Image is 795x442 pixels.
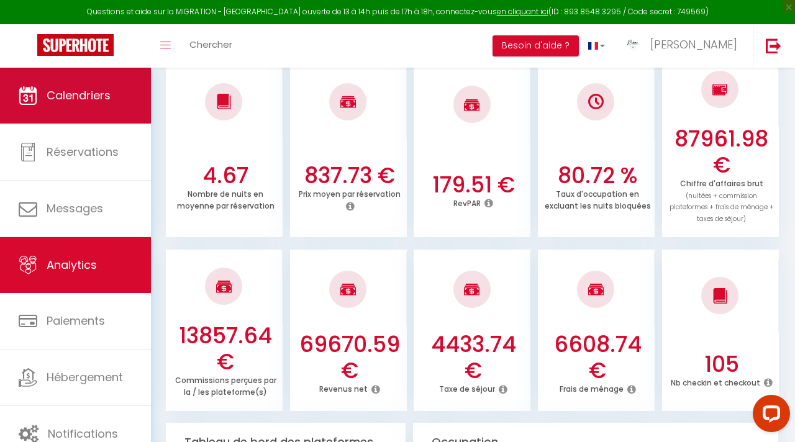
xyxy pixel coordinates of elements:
span: Calendriers [47,88,111,103]
h3: 837.73 € [296,163,404,189]
span: Analytics [47,257,97,273]
span: Réservations [47,144,119,160]
p: Chiffre d'affaires brut [670,176,774,224]
h3: 105 [668,351,776,377]
p: RevPAR [453,196,481,209]
h3: 179.51 € [420,172,528,198]
h3: 13857.64 € [171,323,279,375]
span: Paiements [47,313,105,328]
p: Frais de ménage [560,381,624,394]
span: Chercher [189,38,232,51]
span: Hébergement [47,369,123,385]
p: Commissions perçues par la / les plateforme(s) [175,372,276,397]
span: Notifications [48,426,118,441]
h3: 80.72 % [543,163,652,189]
p: Nombre de nuits en moyenne par réservation [177,186,275,211]
span: Messages [47,201,103,216]
h3: 4.67 [171,163,279,189]
img: NO IMAGE [712,82,728,97]
img: logout [766,38,781,53]
a: en cliquant ici [497,6,548,17]
p: Taux d'occupation en excluant les nuits bloquées [545,186,651,211]
iframe: LiveChat chat widget [743,390,795,442]
h3: 87961.98 € [668,126,776,178]
h3: 4433.74 € [420,331,528,384]
p: Taxe de séjour [439,381,495,394]
h3: 6608.74 € [543,331,652,384]
p: Revenus net [319,381,368,394]
img: NO IMAGE [588,94,604,109]
a: ... [PERSON_NAME] [614,24,753,68]
h3: 69670.59 € [296,331,404,384]
img: Super Booking [37,34,114,56]
button: Besoin d'aide ? [493,35,579,56]
p: Prix moyen par réservation [299,186,401,199]
img: ... [624,35,642,54]
span: (nuitées + commission plateformes + frais de ménage + taxes de séjour) [670,191,774,224]
span: [PERSON_NAME] [650,37,737,52]
p: Nb checkin et checkout [671,375,760,388]
a: Chercher [180,24,242,68]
